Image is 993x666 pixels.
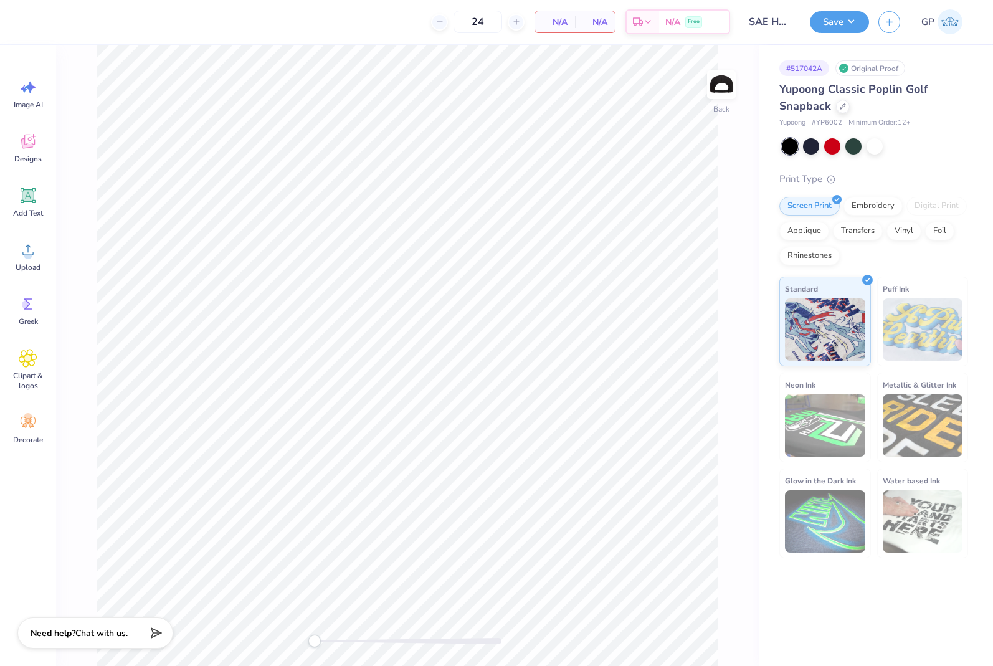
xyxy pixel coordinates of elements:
[785,394,865,457] img: Neon Ink
[31,627,75,639] strong: Need help?
[665,16,680,29] span: N/A
[779,82,928,113] span: Yupoong Classic Poplin Golf Snapback
[14,154,42,164] span: Designs
[779,197,840,216] div: Screen Print
[785,298,865,361] img: Standard
[16,262,40,272] span: Upload
[779,172,968,186] div: Print Type
[886,222,921,240] div: Vinyl
[13,208,43,218] span: Add Text
[14,100,43,110] span: Image AI
[810,11,869,33] button: Save
[308,635,321,647] div: Accessibility label
[921,15,934,29] span: GP
[779,222,829,240] div: Applique
[582,16,607,29] span: N/A
[7,371,49,391] span: Clipart & logos
[916,9,968,34] a: GP
[883,490,963,553] img: Water based Ink
[709,72,734,97] img: Back
[454,11,502,33] input: – –
[779,60,829,76] div: # 517042A
[883,378,956,391] span: Metallic & Glitter Ink
[848,118,911,128] span: Minimum Order: 12 +
[19,316,38,326] span: Greek
[906,197,967,216] div: Digital Print
[883,474,940,487] span: Water based Ink
[812,118,842,128] span: # YP6002
[925,222,954,240] div: Foil
[833,222,883,240] div: Transfers
[883,394,963,457] img: Metallic & Glitter Ink
[688,17,700,26] span: Free
[785,490,865,553] img: Glow in the Dark Ink
[543,16,568,29] span: N/A
[843,197,903,216] div: Embroidery
[785,378,815,391] span: Neon Ink
[779,118,805,128] span: Yupoong
[779,247,840,265] div: Rhinestones
[785,282,818,295] span: Standard
[883,298,963,361] img: Puff Ink
[835,60,905,76] div: Original Proof
[13,435,43,445] span: Decorate
[713,103,729,115] div: Back
[938,9,962,34] img: Gene Padilla
[739,9,801,34] input: Untitled Design
[75,627,128,639] span: Chat with us.
[785,474,856,487] span: Glow in the Dark Ink
[883,282,909,295] span: Puff Ink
